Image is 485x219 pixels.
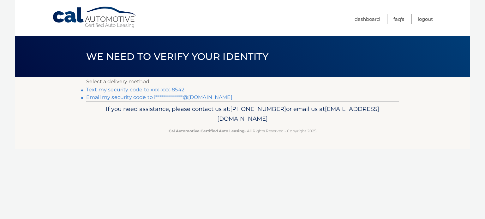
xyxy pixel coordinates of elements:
span: We need to verify your identity [86,51,268,62]
span: [PHONE_NUMBER] [230,105,286,112]
a: Cal Automotive [52,6,137,29]
p: If you need assistance, please contact us at: or email us at [90,104,395,124]
p: - All Rights Reserved - Copyright 2025 [90,128,395,134]
a: Dashboard [355,14,380,24]
a: FAQ's [393,14,404,24]
a: Text my security code to xxx-xxx-8542 [86,87,184,93]
a: Logout [418,14,433,24]
p: Select a delivery method: [86,77,399,86]
strong: Cal Automotive Certified Auto Leasing [169,129,244,133]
